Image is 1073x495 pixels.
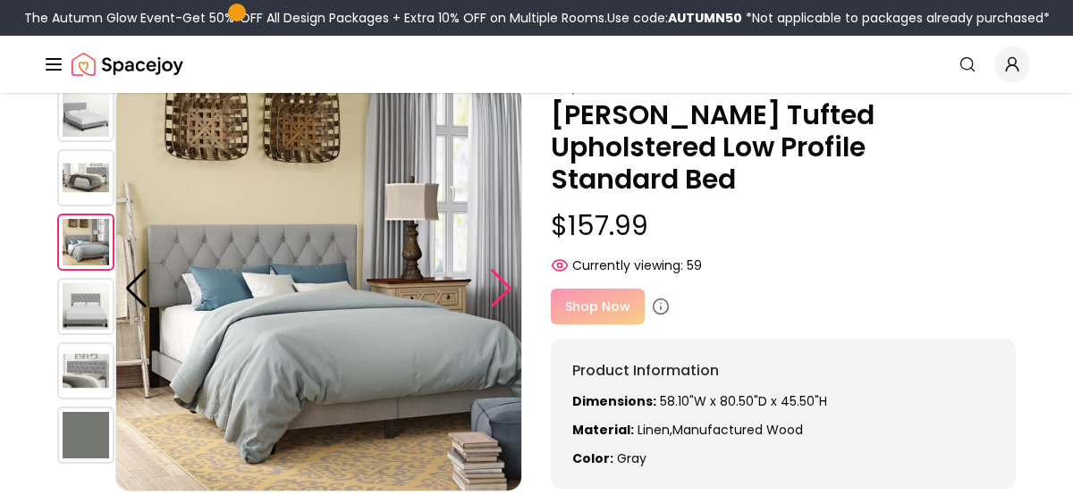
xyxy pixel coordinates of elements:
[57,85,114,142] img: https://storage.googleapis.com/spacejoy-main/assets/60ed9b57025412001db24b06/product_0_jlh7j22ejlff
[115,85,522,491] img: https://storage.googleapis.com/spacejoy-main/assets/60ed9b57025412001db24b06/product_2_28bh6kk47elg
[572,449,613,467] strong: Color:
[24,9,1050,27] div: The Autumn Glow Event-Get 50% OFF All Design Packages + Extra 10% OFF on Multiple Rooms.
[668,9,742,27] b: AUTUMN50
[72,46,183,82] img: Spacejoy Logo
[607,9,742,27] span: Use code:
[572,392,994,410] p: 58.10"W x 80.50"D x 45.50"H
[72,46,183,82] a: Spacejoy
[57,278,114,335] img: https://storage.googleapis.com/spacejoy-main/assets/60ed9b57025412001db24b06/product_3_46i7g2e5bh04
[617,449,646,467] span: gray
[57,407,114,464] img: https://storage.googleapis.com/spacejoy-main/assets/60ed9b57025412001db24b06/product_5_k9nl8fdd88ij
[638,421,803,439] span: Linen,Manufactured Wood
[687,256,702,274] span: 59
[551,99,1016,196] p: [PERSON_NAME] Tufted Upholstered Low Profile Standard Bed
[742,9,1050,27] span: *Not applicable to packages already purchased*
[57,214,114,271] img: https://storage.googleapis.com/spacejoy-main/assets/60ed9b57025412001db24b06/product_2_28bh6kk47elg
[572,256,683,274] span: Currently viewing:
[572,421,634,439] strong: Material:
[57,149,114,206] img: https://storage.googleapis.com/spacejoy-main/assets/60ed9b57025412001db24b06/product_1_63n708nbd6d2
[43,36,1030,93] nav: Global
[57,342,114,399] img: https://storage.googleapis.com/spacejoy-main/assets/60ed9b57025412001db24b06/product_4_fkj4jchjm2ni
[551,210,1016,242] p: $157.99
[572,392,656,410] strong: Dimensions:
[572,360,994,382] h6: Product Information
